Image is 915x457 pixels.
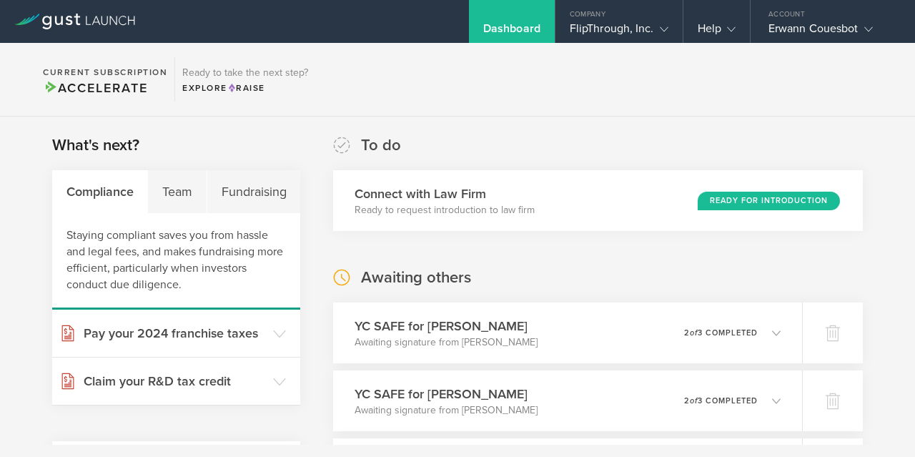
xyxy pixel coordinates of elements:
p: Awaiting signature from [PERSON_NAME] [355,403,538,418]
h3: Claim your R&D tax credit [84,372,266,390]
div: Fundraising [207,170,300,213]
div: Help [698,21,736,43]
p: 2 3 completed [684,397,758,405]
div: Compliance [52,170,148,213]
em: of [690,396,698,406]
span: Raise [227,83,265,93]
div: FlipThrough, Inc. [570,21,668,43]
h3: Pay your 2024 franchise taxes [84,324,266,343]
em: of [690,328,698,338]
p: Ready to request introduction to law firm [355,203,535,217]
div: Staying compliant saves you from hassle and legal fees, and makes fundraising more efficient, par... [52,213,300,310]
h2: Current Subscription [43,68,167,77]
h3: YC SAFE for [PERSON_NAME] [355,317,538,335]
h2: Awaiting others [361,267,471,288]
h3: YC SAFE for [PERSON_NAME] [355,385,538,403]
p: 2 3 completed [684,329,758,337]
p: Awaiting signature from [PERSON_NAME] [355,335,538,350]
div: Explore [182,82,308,94]
div: Ready for Introduction [698,192,840,210]
h3: Ready to take the next step? [182,68,308,78]
div: Connect with Law FirmReady to request introduction to law firmReady for Introduction [333,170,863,231]
h2: What's next? [52,135,139,156]
h3: Connect with Law Firm [355,185,535,203]
h2: To do [361,135,401,156]
span: Accelerate [43,80,147,96]
div: Ready to take the next step?ExploreRaise [174,57,315,102]
div: Team [148,170,207,213]
div: Dashboard [483,21,540,43]
div: Erwann Couesbot [768,21,890,43]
